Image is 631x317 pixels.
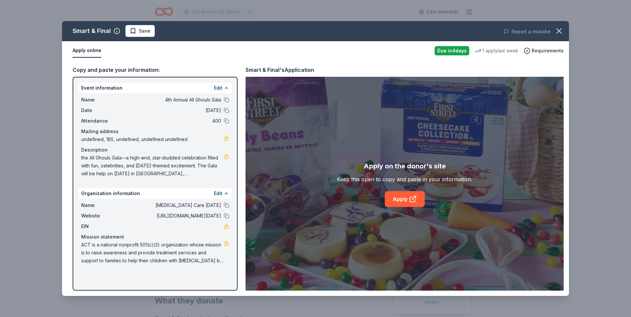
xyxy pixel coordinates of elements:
div: Description [81,146,229,154]
div: Copy and paste your information: [73,66,238,74]
span: Save [139,27,150,35]
a: Apply [385,191,425,207]
span: 4th Annual All Ghouls Gala [125,96,221,104]
span: [DATE] [125,106,221,114]
span: Website [81,212,125,220]
div: Organization information [79,188,232,199]
span: undefined, 185, undefined, undefined undefined [81,135,224,143]
span: Name [81,96,125,104]
span: Date [81,106,125,114]
span: Name [81,201,125,209]
button: Apply online [73,44,101,58]
button: Save [125,25,155,37]
div: Event information [79,83,232,93]
button: Requirements [524,47,564,55]
span: ACT is a national nonprofit 501(c)(3) organization whose mission is to raise awareness and provid... [81,241,224,265]
span: the All Ghouls Gala—a high-end, star-studded celebration filled with fun, celebrities, and [DATE]... [81,154,224,178]
div: Keep this open to copy and paste in your information. [337,175,472,183]
div: Due in 4 days [435,46,469,55]
span: 400 [125,117,221,125]
div: Smart & Final [73,26,111,36]
div: 1 apply last week [475,47,518,55]
button: Report a mistake [504,28,550,36]
span: Attendance [81,117,125,125]
div: Smart & Final's Application [246,66,314,74]
div: Mailing address [81,128,229,135]
span: Requirements [532,47,564,55]
button: Edit [214,189,222,197]
span: [MEDICAL_DATA] Care [DATE] [125,201,221,209]
span: EIN [81,222,125,230]
button: Edit [214,84,222,92]
div: Apply on the donor's site [364,161,446,171]
div: Mission statement [81,233,229,241]
span: [URL][DOMAIN_NAME][DATE] [125,212,221,220]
